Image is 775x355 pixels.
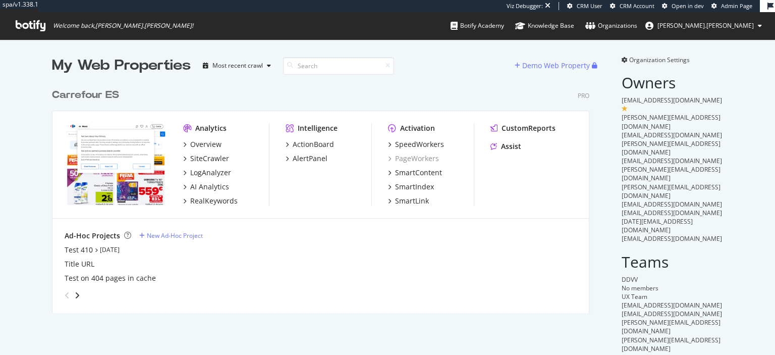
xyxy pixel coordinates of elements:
[622,318,721,335] span: [PERSON_NAME][EMAIL_ADDRESS][DOMAIN_NAME]
[183,182,229,192] a: AI Analytics
[662,2,704,10] a: Open in dev
[507,2,543,10] div: Viz Debugger:
[622,139,721,157] span: [PERSON_NAME][EMAIL_ADDRESS][DOMAIN_NAME]
[286,154,327,164] a: AlertPanel
[451,21,504,31] div: Botify Academy
[622,253,723,270] h2: Teams
[283,57,394,75] input: Search
[622,113,721,130] span: [PERSON_NAME][EMAIL_ADDRESS][DOMAIN_NAME]
[522,61,590,71] div: Demo Web Property
[53,22,193,30] span: Welcome back, [PERSON_NAME].[PERSON_NAME] !
[190,182,229,192] div: AI Analytics
[622,217,693,234] span: [DATE][EMAIL_ADDRESS][DOMAIN_NAME]
[610,2,654,10] a: CRM Account
[286,139,334,149] a: ActionBoard
[293,139,334,149] div: ActionBoard
[65,273,156,283] a: Test on 404 pages in cache
[622,183,721,200] span: [PERSON_NAME][EMAIL_ADDRESS][DOMAIN_NAME]
[190,168,231,178] div: LogAnalyzer
[622,74,723,91] h2: Owners
[61,287,74,303] div: angle-left
[622,209,722,217] span: [EMAIL_ADDRESS][DOMAIN_NAME]
[388,182,434,192] a: SmartIndex
[52,88,119,103] div: Carrefour ES
[622,96,722,105] span: [EMAIL_ADDRESS][DOMAIN_NAME]
[622,275,723,284] div: DDVV
[183,168,231,178] a: LogAnalyzer
[293,154,327,164] div: AlertPanel
[501,141,521,151] div: Assist
[622,301,722,310] span: [EMAIL_ADDRESS][DOMAIN_NAME]
[139,231,203,240] a: New Ad-Hoc Project
[620,2,654,10] span: CRM Account
[395,168,442,178] div: SmartContent
[298,123,338,133] div: Intelligence
[622,165,721,182] span: [PERSON_NAME][EMAIL_ADDRESS][DOMAIN_NAME]
[52,88,123,103] a: Carrefour ES
[622,284,723,292] div: No members
[622,200,722,209] span: [EMAIL_ADDRESS][DOMAIN_NAME]
[672,2,704,10] span: Open in dev
[577,2,602,10] span: CRM User
[388,139,444,149] a: SpeedWorkers
[199,58,275,74] button: Most recent crawl
[622,292,723,301] div: UX Team
[515,12,574,39] a: Knowledge Base
[585,21,637,31] div: Organizations
[65,259,94,269] a: Title URL
[657,21,754,30] span: benjamin.bussiere
[388,154,439,164] a: PageWorkers
[490,141,521,151] a: Assist
[395,139,444,149] div: SpeedWorkers
[212,63,263,69] div: Most recent crawl
[515,58,592,74] button: Demo Web Property
[622,131,722,139] span: [EMAIL_ADDRESS][DOMAIN_NAME]
[622,234,722,243] span: [EMAIL_ADDRESS][DOMAIN_NAME]
[183,196,238,206] a: RealKeywords
[388,168,442,178] a: SmartContent
[190,139,222,149] div: Overview
[578,91,589,100] div: Pro
[629,56,690,64] span: Organization Settings
[622,157,722,165] span: [EMAIL_ADDRESS][DOMAIN_NAME]
[711,2,752,10] a: Admin Page
[190,196,238,206] div: RealKeywords
[400,123,435,133] div: Activation
[147,231,203,240] div: New Ad-Hoc Project
[637,18,770,34] button: [PERSON_NAME].[PERSON_NAME]
[721,2,752,10] span: Admin Page
[388,196,429,206] a: SmartLink
[52,76,597,313] div: grid
[100,245,120,254] a: [DATE]
[515,61,592,70] a: Demo Web Property
[490,123,556,133] a: CustomReports
[395,182,434,192] div: SmartIndex
[515,21,574,31] div: Knowledge Base
[190,154,229,164] div: SiteCrawler
[451,12,504,39] a: Botify Academy
[65,123,167,205] img: www.carrefour.es
[52,56,191,76] div: My Web Properties
[65,231,120,241] div: Ad-Hoc Projects
[622,336,721,353] span: [PERSON_NAME][EMAIL_ADDRESS][DOMAIN_NAME]
[585,12,637,39] a: Organizations
[183,139,222,149] a: Overview
[74,290,81,300] div: angle-right
[183,154,229,164] a: SiteCrawler
[65,245,93,255] a: Test 410
[567,2,602,10] a: CRM User
[395,196,429,206] div: SmartLink
[195,123,227,133] div: Analytics
[502,123,556,133] div: CustomReports
[622,310,722,318] span: [EMAIL_ADDRESS][DOMAIN_NAME]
